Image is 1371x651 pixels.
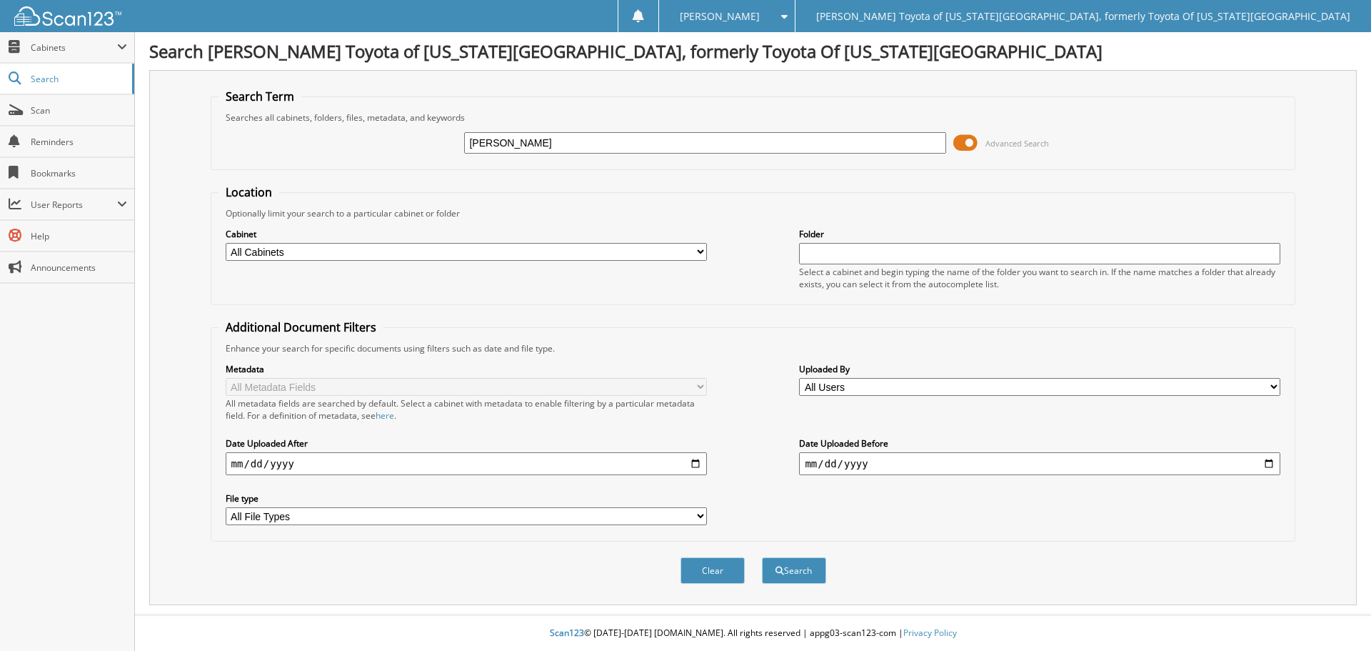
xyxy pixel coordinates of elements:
div: Select a cabinet and begin typing the name of the folder you want to search in. If the name match... [799,266,1280,290]
button: Search [762,557,826,584]
a: Privacy Policy [903,627,957,639]
label: Folder [799,228,1280,240]
input: end [799,452,1280,475]
div: All metadata fields are searched by default. Select a cabinet with metadata to enable filtering b... [226,397,707,422]
legend: Additional Document Filters [219,319,383,335]
span: Advanced Search [985,138,1049,149]
iframe: Chat Widget [1300,582,1371,651]
span: [PERSON_NAME] [680,12,760,21]
legend: Location [219,184,279,200]
span: Search [31,73,125,85]
a: here [376,409,394,422]
span: Scan123 [550,627,584,639]
div: © [DATE]-[DATE] [DOMAIN_NAME]. All rights reserved | appg03-scan123-com | [135,616,1371,651]
label: Cabinet [226,228,707,240]
div: Enhance your search for specific documents using filters such as date and file type. [219,342,1288,354]
label: Date Uploaded Before [799,437,1280,449]
div: Searches all cabinets, folders, files, metadata, and keywords [219,111,1288,124]
label: Metadata [226,363,707,375]
input: start [226,452,707,475]
label: Uploaded By [799,363,1280,375]
label: Date Uploaded After [226,437,707,449]
span: Reminders [31,136,127,148]
span: [PERSON_NAME] Toyota of [US_STATE][GEOGRAPHIC_DATA], formerly Toyota Of [US_STATE][GEOGRAPHIC_DATA] [816,12,1350,21]
h1: Search [PERSON_NAME] Toyota of [US_STATE][GEOGRAPHIC_DATA], formerly Toyota Of [US_STATE][GEOGRAP... [149,39,1357,63]
label: File type [226,492,707,505]
legend: Search Term [219,89,301,104]
div: Optionally limit your search to a particular cabinet or folder [219,207,1288,219]
span: Scan [31,104,127,116]
button: Clear [681,557,745,584]
span: User Reports [31,199,117,211]
span: Cabinets [31,41,117,54]
img: scan123-logo-white.svg [14,6,121,26]
span: Bookmarks [31,167,127,179]
span: Announcements [31,262,127,274]
span: Help [31,230,127,242]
